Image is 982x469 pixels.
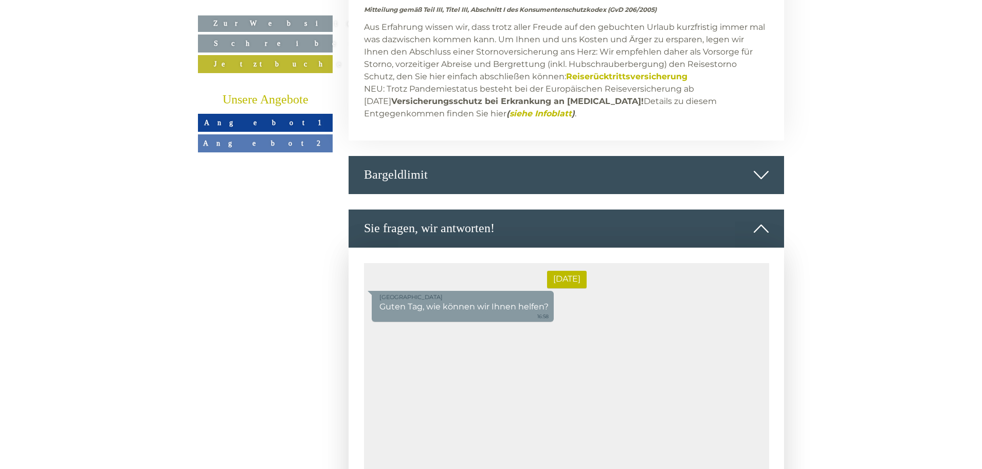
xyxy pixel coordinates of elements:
[198,55,333,73] a: Jetzt buchen
[349,210,785,248] div: Sie fragen, wir antworten!
[364,21,769,120] p: Aus Erfahrung wissen wir, dass trotz aller Freude auf den gebuchten Urlaub kurzfristig immer mal ...
[391,96,644,106] strong: Versicherungsschutz bei Erkrankung an [MEDICAL_DATA]!
[8,28,190,59] div: Guten Tag, wie können wir Ihnen helfen?
[198,15,333,32] a: Zur Website
[183,8,223,25] div: [DATE]
[15,30,185,38] div: [GEOGRAPHIC_DATA]
[204,118,326,127] span: Angebot 1
[566,72,687,81] a: Reiserücktrittsversicherung
[349,156,785,194] div: Bargeldlimit
[510,109,572,118] a: siehe Infoblatt
[278,271,405,289] button: Senden
[15,50,185,57] small: 16:58
[506,109,575,118] strong: ( )
[364,6,657,13] strong: Mitteilung gemäß Teil III, Titel III, Abschnitt I des Konsumentenschutzkodex (GvD 206/2005)
[198,91,333,109] div: Unsere Angebote
[203,139,328,147] span: Angebot 2
[198,34,333,53] a: Schreiben Sie uns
